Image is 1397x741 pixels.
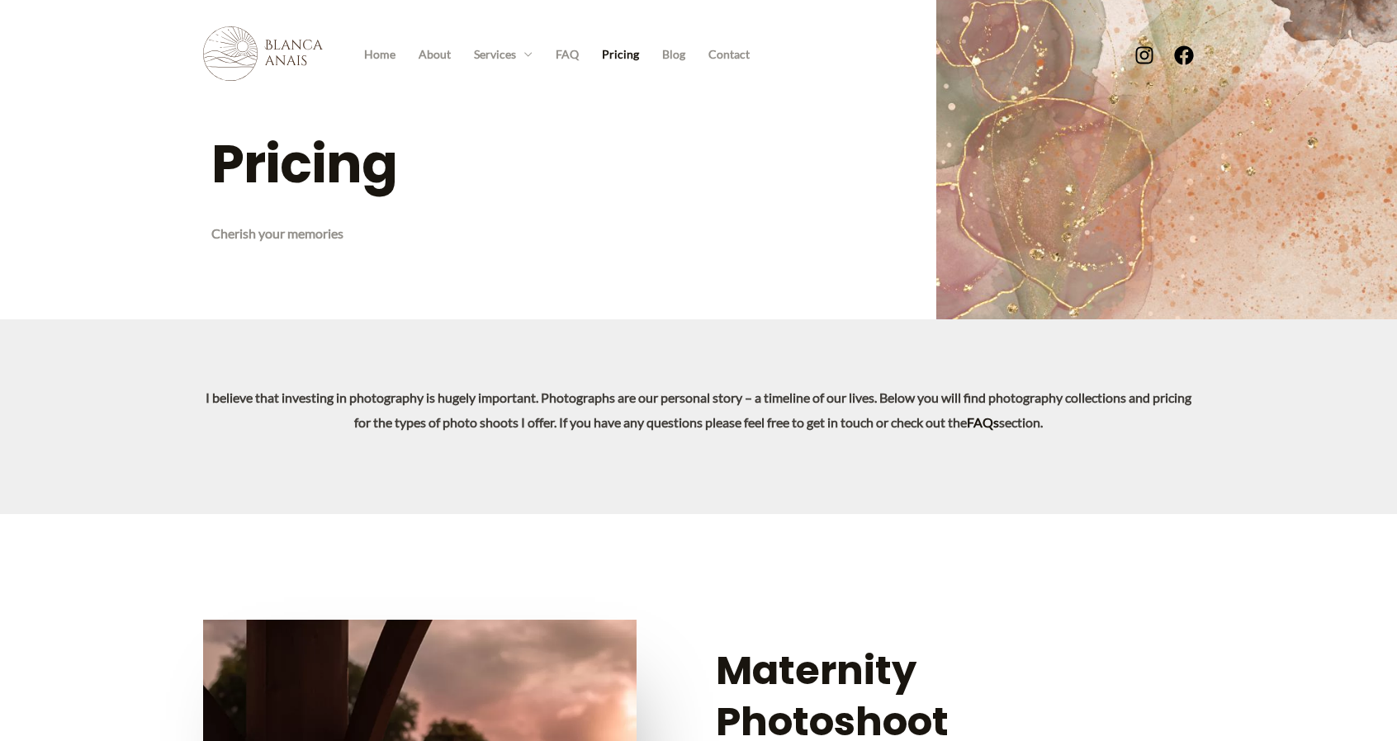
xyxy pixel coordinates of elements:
[651,42,697,67] a: Blog
[1174,45,1194,65] a: Facebook
[462,42,544,67] a: Services
[353,42,407,67] a: Home
[544,42,590,67] a: FAQ
[203,26,323,81] img: Blanca Anais Photography
[697,42,761,67] a: Contact
[967,414,999,430] a: FAQs
[211,127,532,201] h1: Pricing
[407,42,462,67] a: About
[1134,45,1154,65] a: Instagram
[353,41,761,67] nav: Site Navigation: Primary
[211,221,532,246] p: Cherish your memories
[206,389,1191,430] strong: I believe that investing in photography is hugely important. Photographs are our personal story –...
[590,42,651,67] a: Pricing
